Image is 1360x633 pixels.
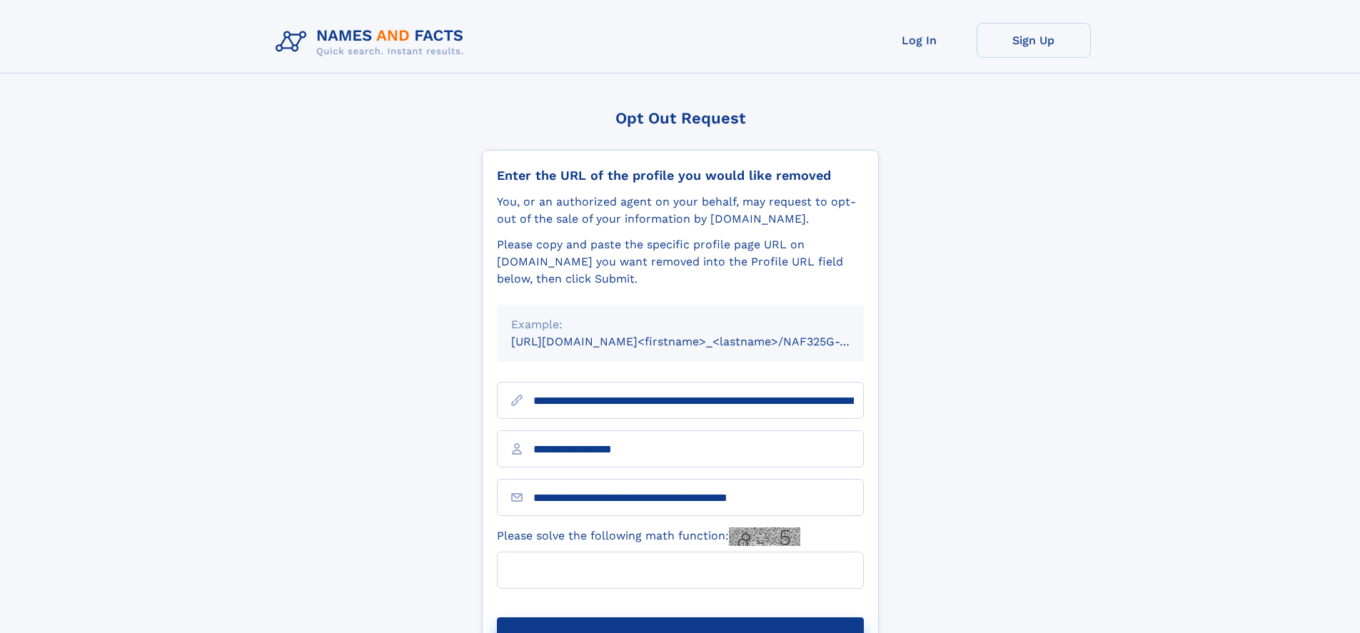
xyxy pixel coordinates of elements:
[977,23,1091,58] a: Sign Up
[497,168,864,183] div: Enter the URL of the profile you would like removed
[270,23,475,61] img: Logo Names and Facts
[511,316,850,333] div: Example:
[497,236,864,288] div: Please copy and paste the specific profile page URL on [DOMAIN_NAME] you want removed into the Pr...
[497,527,800,546] label: Please solve the following math function:
[497,193,864,228] div: You, or an authorized agent on your behalf, may request to opt-out of the sale of your informatio...
[511,335,891,348] small: [URL][DOMAIN_NAME]<firstname>_<lastname>/NAF325G-xxxxxxxx
[862,23,977,58] a: Log In
[482,109,879,127] div: Opt Out Request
